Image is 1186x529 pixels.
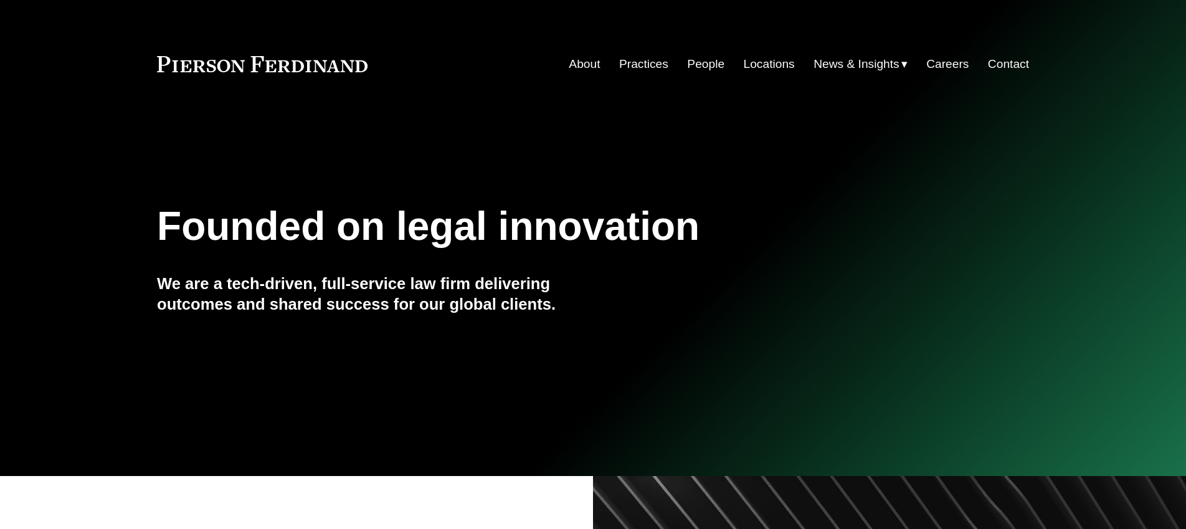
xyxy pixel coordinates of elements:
span: News & Insights [814,54,899,75]
a: Practices [619,52,668,76]
h4: We are a tech-driven, full-service law firm delivering outcomes and shared success for our global... [157,274,593,314]
a: People [687,52,724,76]
a: About [569,52,600,76]
a: Careers [926,52,969,76]
h1: Founded on legal innovation [157,204,884,249]
a: folder dropdown [814,52,908,76]
a: Locations [744,52,795,76]
a: Contact [988,52,1029,76]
